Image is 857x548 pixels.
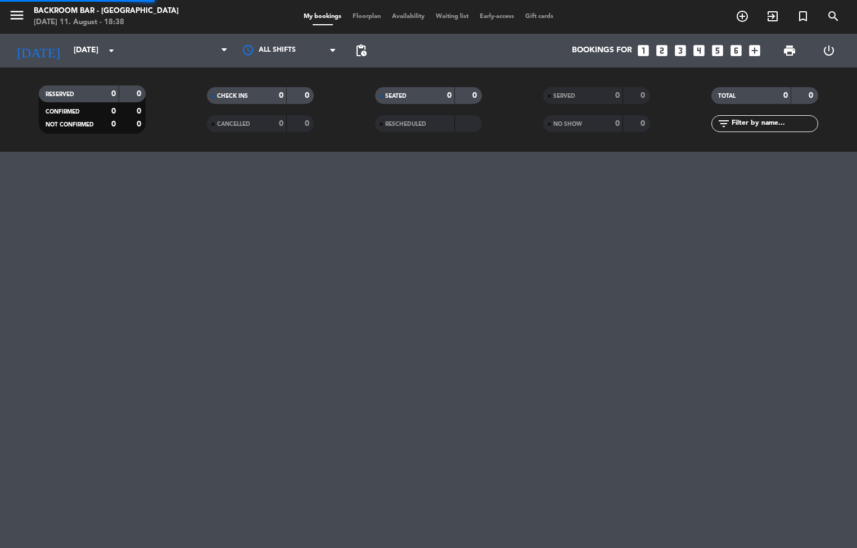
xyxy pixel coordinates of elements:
[305,120,312,128] strong: 0
[729,43,743,58] i: looks_6
[717,117,730,130] i: filter_list
[137,107,143,115] strong: 0
[386,13,430,20] span: Availability
[766,10,779,23] i: exit_to_app
[472,92,479,99] strong: 0
[279,92,283,99] strong: 0
[615,120,620,128] strong: 0
[137,90,143,98] strong: 0
[217,93,248,99] span: CHECK INS
[520,13,559,20] span: Gift cards
[8,7,25,24] i: menu
[673,43,688,58] i: looks_3
[615,92,620,99] strong: 0
[641,120,647,128] strong: 0
[46,109,80,115] span: CONFIRMED
[46,122,94,128] span: NOT CONFIRMED
[718,93,736,99] span: TOTAL
[305,92,312,99] strong: 0
[385,93,407,99] span: SEATED
[8,7,25,28] button: menu
[298,13,347,20] span: My bookings
[430,13,474,20] span: Waiting list
[111,107,116,115] strong: 0
[827,10,840,23] i: search
[105,44,118,57] i: arrow_drop_down
[641,92,647,99] strong: 0
[783,92,788,99] strong: 0
[572,46,632,55] span: Bookings for
[34,6,179,17] div: Backroom Bar - [GEOGRAPHIC_DATA]
[822,44,836,57] i: power_settings_new
[111,90,116,98] strong: 0
[111,120,116,128] strong: 0
[736,10,749,23] i: add_circle_outline
[747,43,762,58] i: add_box
[279,120,283,128] strong: 0
[447,92,452,99] strong: 0
[783,44,796,57] span: print
[730,117,818,130] input: Filter by name...
[217,121,250,127] span: CANCELLED
[347,13,386,20] span: Floorplan
[385,121,426,127] span: RESCHEDULED
[46,92,74,97] span: RESERVED
[354,44,368,57] span: pending_actions
[474,13,520,20] span: Early-access
[809,34,849,67] div: LOG OUT
[636,43,651,58] i: looks_one
[809,92,815,99] strong: 0
[553,121,582,127] span: NO SHOW
[710,43,725,58] i: looks_5
[553,93,575,99] span: SERVED
[137,120,143,128] strong: 0
[692,43,706,58] i: looks_4
[796,10,810,23] i: turned_in_not
[34,17,179,28] div: [DATE] 11. August - 18:38
[8,38,68,63] i: [DATE]
[655,43,669,58] i: looks_two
